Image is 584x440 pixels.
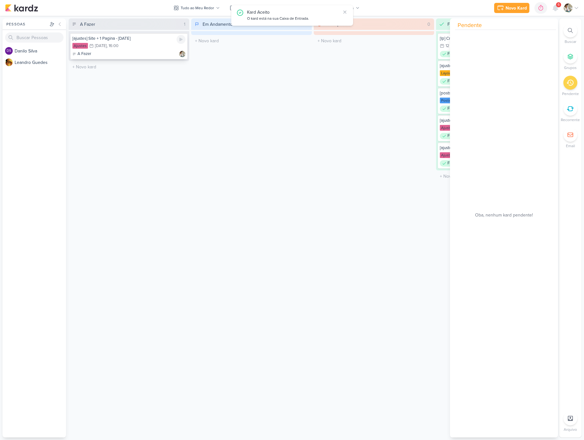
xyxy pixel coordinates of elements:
[475,212,533,218] span: Oba, nenhum kard pendente!
[558,2,560,7] span: 6
[447,51,466,57] p: Finalizado
[179,51,185,57] div: Responsável: Raphael Simas
[561,117,580,123] p: Recorrente
[447,106,466,112] p: Finalizado
[566,143,575,149] p: Email
[72,51,91,57] div: A Fazer
[192,36,311,45] input: + Novo kard
[440,78,468,85] div: Finalizado
[440,125,455,131] div: Ajustes
[440,63,553,69] div: [ajustes+internas] Site Festa Junina
[447,133,466,139] p: Finalizado
[5,47,13,55] div: Danilo Silva
[77,51,91,57] p: A Fazer
[440,70,454,76] div: Layout
[565,39,576,45] p: Buscar
[5,58,13,66] img: Leandro Guedes
[506,5,527,11] div: Novo Kard
[440,118,553,123] div: [ajustes] Home site Gradual
[80,21,95,28] div: A Fazer
[437,172,555,181] input: + Novo kard
[247,9,340,16] div: Kard Aceito
[15,48,66,54] div: D a n i l o S i l v a
[564,3,573,12] img: Raphael Simas
[564,65,577,71] p: Grupos
[440,160,468,167] div: Finalizado
[7,49,11,53] p: DS
[440,152,455,158] div: Ajustes
[440,51,468,57] div: Finalizado
[494,3,529,13] button: Novo Kard
[315,36,433,45] input: + Novo kard
[247,16,340,22] div: O kard está na sua Caixa de Entrada.
[5,4,38,12] img: kardz.app
[440,106,468,112] div: Finalizado
[447,21,467,28] div: Finalizado
[177,35,185,44] div: Ligar relógio
[15,59,66,66] div: L e a n d r o G u e d e s
[72,43,88,49] div: Ajustes
[203,21,232,28] div: Em Andamento
[447,78,466,85] p: Finalizado
[564,427,577,432] p: Arquivo
[72,36,185,41] div: [ajustes] Site + 1 Pagina - Festa Junina
[446,44,462,48] div: 12 de ago
[447,160,466,167] p: Finalizado
[5,32,64,43] input: Buscar Pessoas
[179,51,185,57] img: Raphael Simas
[70,62,188,72] input: + Novo kard
[440,145,553,151] div: [ajustes] LP Suprema
[425,21,433,28] div: 0
[559,24,581,45] li: Ctrl + F
[107,44,118,48] div: , 16:00
[562,91,579,97] p: Pendente
[440,90,553,96] div: [posts] Criação de Posts Biocardios Setembro
[440,133,468,139] div: Finalizado
[440,36,553,41] div: [lp] Criação LP SUPREMA
[95,44,107,48] div: [DATE]
[458,21,482,30] span: Pendente
[5,21,48,27] div: Pessoas
[181,21,188,28] div: 1
[440,98,452,103] div: Posts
